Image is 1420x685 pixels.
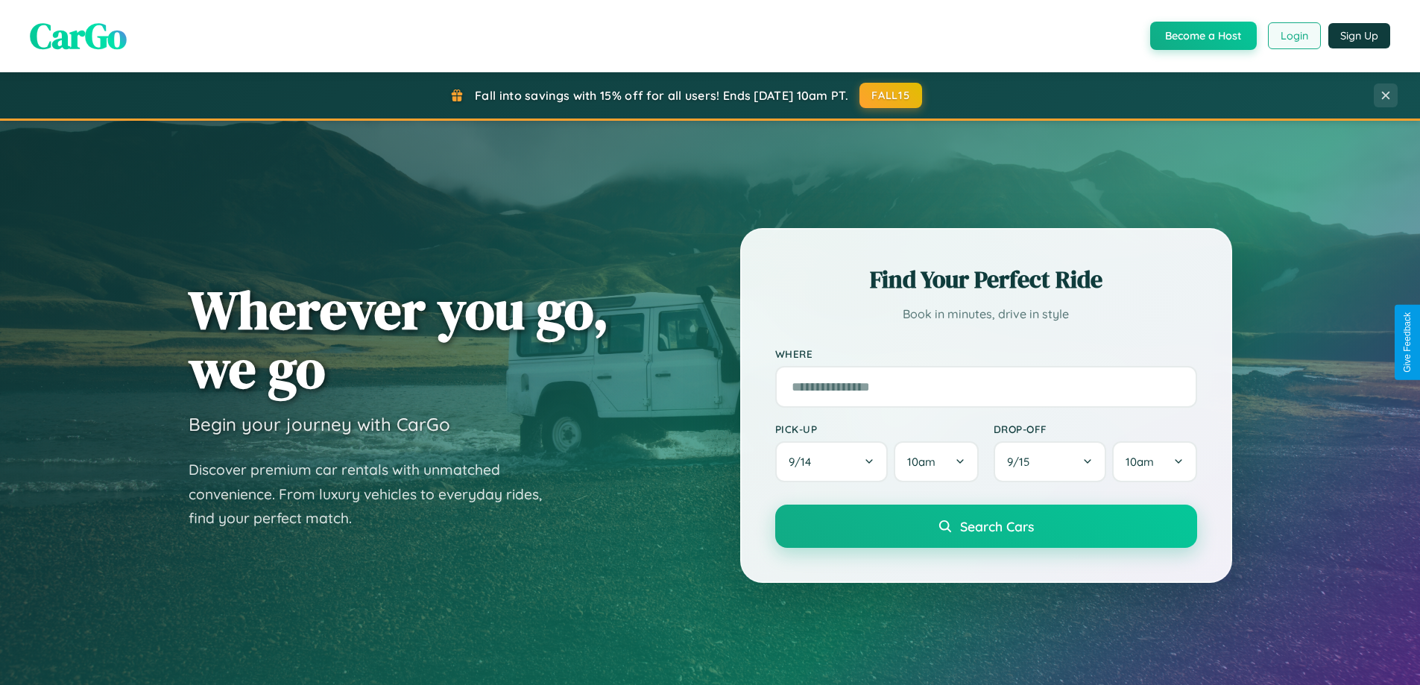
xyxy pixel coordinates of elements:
[775,423,979,435] label: Pick-up
[960,518,1034,534] span: Search Cars
[1402,312,1413,373] div: Give Feedback
[1007,455,1037,469] span: 9 / 15
[775,303,1197,325] p: Book in minutes, drive in style
[1150,22,1257,50] button: Become a Host
[775,263,1197,296] h2: Find Your Perfect Ride
[189,280,609,398] h1: Wherever you go, we go
[1112,441,1196,482] button: 10am
[775,505,1197,548] button: Search Cars
[994,441,1107,482] button: 9/15
[30,11,127,60] span: CarGo
[189,458,561,531] p: Discover premium car rentals with unmatched convenience. From luxury vehicles to everyday rides, ...
[189,413,450,435] h3: Begin your journey with CarGo
[859,83,922,108] button: FALL15
[775,441,889,482] button: 9/14
[894,441,978,482] button: 10am
[1126,455,1154,469] span: 10am
[775,347,1197,360] label: Where
[1328,23,1390,48] button: Sign Up
[994,423,1197,435] label: Drop-off
[1268,22,1321,49] button: Login
[475,88,848,103] span: Fall into savings with 15% off for all users! Ends [DATE] 10am PT.
[789,455,818,469] span: 9 / 14
[907,455,935,469] span: 10am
